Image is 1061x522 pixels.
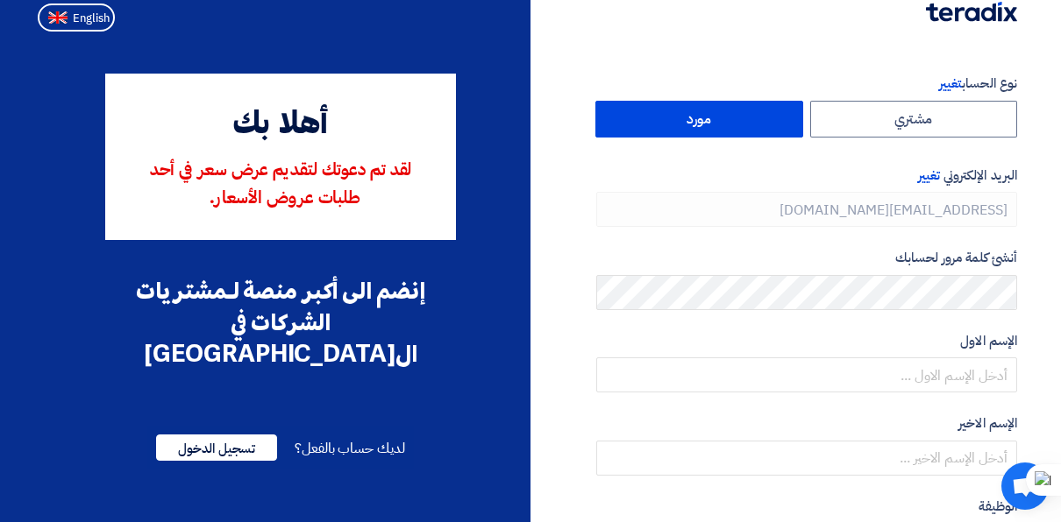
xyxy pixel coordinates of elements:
div: أهلا بك [130,102,431,149]
label: مشتري [810,101,1018,138]
input: أدخل الإسم الاول ... [596,357,1017,392]
label: نوع الحساب [596,74,1017,94]
span: English [73,12,110,25]
span: تسجيل الدخول [156,434,277,461]
label: الإسم الاول [596,331,1017,351]
a: Open chat [1001,462,1049,510]
img: Teradix logo [926,2,1017,22]
input: أدخل الإسم الاخير ... [596,441,1017,476]
label: مورد [595,101,803,138]
img: en-US.png [48,11,68,25]
span: لقد تم دعوتك لتقديم عرض سعر في أحد طلبات عروض الأسعار. [150,162,412,208]
a: تسجيل الدخول [156,438,277,459]
span: لديك حساب بالفعل؟ [295,438,404,459]
span: تغيير [939,74,962,93]
label: البريد الإلكتروني [596,166,1017,186]
span: تغيير [918,166,940,185]
label: أنشئ كلمة مرور لحسابك [596,248,1017,268]
div: إنضم الى أكبر منصة لـمشتريات الشركات في ال[GEOGRAPHIC_DATA] [105,275,456,370]
label: الوظيفة [596,497,1017,517]
button: English [38,4,115,32]
input: أدخل بريد العمل الإلكتروني الخاص بك ... [596,192,1017,227]
label: الإسم الاخير [596,413,1017,434]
